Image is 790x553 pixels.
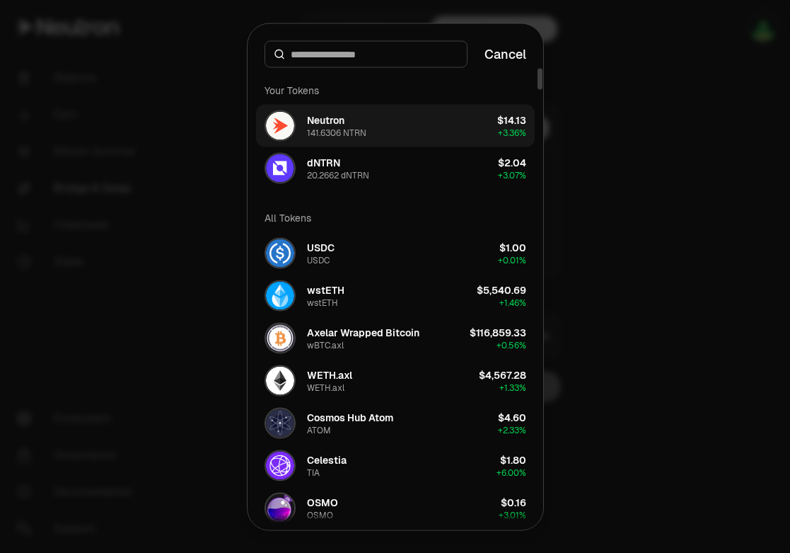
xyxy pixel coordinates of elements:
div: ATOM [307,424,331,435]
div: OSMO [307,509,333,520]
div: Your Tokens [256,76,535,104]
button: ATOM LogoCosmos Hub AtomATOM$4.60+2.33% [256,401,535,444]
div: OSMO [307,495,338,509]
img: ATOM Logo [266,409,294,437]
button: OSMO LogoOSMOOSMO$0.16+3.01% [256,486,535,529]
div: All Tokens [256,203,535,232]
span: + 1.33% [499,382,526,393]
div: USDC [307,240,335,254]
div: $14.13 [497,113,526,127]
div: $4,567.28 [479,367,526,382]
div: wstETH [307,297,338,308]
div: $116,859.33 [470,325,526,339]
img: dNTRN Logo [266,154,294,182]
button: wBTC.axl LogoAxelar Wrapped BitcoinwBTC.axl$116,859.33+0.56% [256,317,535,359]
div: TIA [307,467,320,478]
button: USDC LogoUSDCUSDC$1.00+0.01% [256,232,535,274]
span: + 3.07% [498,169,526,181]
div: wstETH [307,283,344,297]
span: + 6.00% [496,467,526,478]
img: wBTC.axl Logo [266,324,294,352]
div: $4.60 [498,410,526,424]
span: + 0.56% [496,339,526,350]
div: $5,540.69 [477,283,526,297]
div: WETH.axl [307,382,344,393]
div: USDC [307,254,330,266]
button: TIA LogoCelestiaTIA$1.80+6.00% [256,444,535,486]
img: WETH.axl Logo [266,366,294,394]
span: + 2.33% [498,424,526,435]
div: Neutron [307,113,344,127]
button: WETH.axl LogoWETH.axlWETH.axl$4,567.28+1.33% [256,359,535,401]
div: wBTC.axl [307,339,344,350]
div: 141.6306 NTRN [307,127,366,138]
div: WETH.axl [307,367,352,382]
div: 20.2662 dNTRN [307,169,369,181]
button: Cancel [484,44,526,64]
div: $1.80 [500,452,526,467]
div: $1.00 [499,240,526,254]
div: Cosmos Hub Atom [307,410,393,424]
img: USDC Logo [266,239,294,267]
span: + 3.36% [498,127,526,138]
div: $2.04 [498,155,526,169]
div: Axelar Wrapped Bitcoin [307,325,419,339]
span: + 1.46% [499,297,526,308]
button: NTRN LogoNeutron141.6306 NTRN$14.13+3.36% [256,104,535,147]
div: Celestia [307,452,347,467]
div: dNTRN [307,155,340,169]
span: + 3.01% [499,509,526,520]
img: OSMO Logo [266,494,294,522]
img: wstETH Logo [266,281,294,309]
div: $0.16 [501,495,526,509]
span: + 0.01% [498,254,526,266]
button: dNTRN LogodNTRN20.2662 dNTRN$2.04+3.07% [256,147,535,189]
button: wstETH LogowstETHwstETH$5,540.69+1.46% [256,274,535,317]
img: NTRN Logo [266,111,294,139]
img: TIA Logo [266,451,294,479]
